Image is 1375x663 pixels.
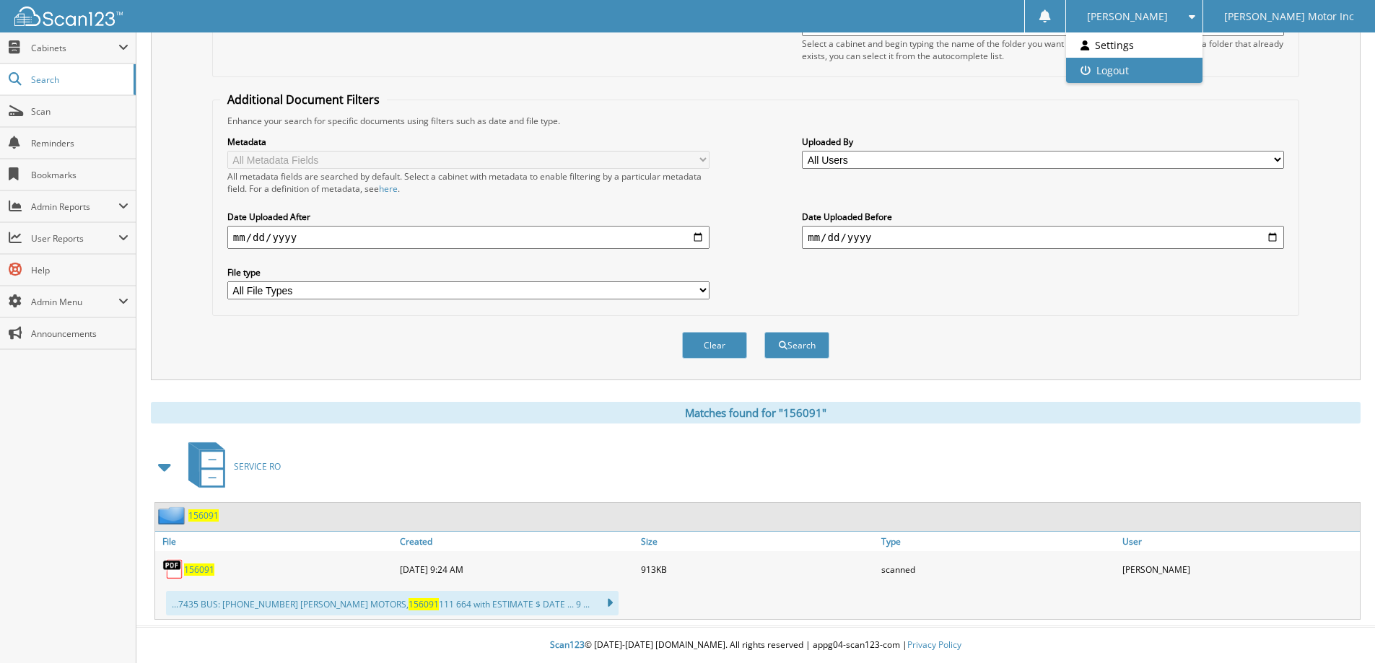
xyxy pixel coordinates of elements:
[166,591,619,615] div: ...7435 BUS: [PHONE_NUMBER] [PERSON_NAME] MOTORS, 111 664 with ESTIMATE $ DATE ... 9 ...
[31,105,128,118] span: Scan
[158,506,188,524] img: folder2.png
[31,296,118,308] span: Admin Menu
[907,638,961,651] a: Privacy Policy
[31,137,128,149] span: Reminders
[31,264,128,276] span: Help
[802,211,1284,223] label: Date Uploaded Before
[31,201,118,213] span: Admin Reports
[234,460,281,473] span: SERVICE RO
[31,169,128,181] span: Bookmarks
[682,332,747,359] button: Clear
[31,232,118,245] span: User Reports
[409,598,439,610] span: 156091
[151,402,1361,423] div: Matches found for "156091"
[802,136,1284,148] label: Uploaded By
[1119,532,1360,551] a: User
[637,532,878,551] a: Size
[31,74,126,86] span: Search
[1224,12,1354,21] span: [PERSON_NAME] Motor Inc
[227,211,710,223] label: Date Uploaded After
[136,628,1375,663] div: © [DATE]-[DATE] [DOMAIN_NAME]. All rights reserved | appg04-scan123-com |
[227,226,710,249] input: start
[227,136,710,148] label: Metadata
[180,438,281,495] a: SERVICE RO
[764,332,829,359] button: Search
[227,266,710,278] label: File type
[162,558,184,580] img: PDF.png
[1119,555,1360,584] div: [PERSON_NAME]
[31,42,118,54] span: Cabinets
[396,532,637,551] a: Created
[1066,32,1202,58] a: Settings
[184,563,214,576] a: 156091
[227,170,710,195] div: All metadata fields are searched by default. Select a cabinet with metadata to enable filtering b...
[637,555,878,584] div: 913KB
[396,555,637,584] div: [DATE] 9:24 AM
[31,328,128,340] span: Announcements
[802,226,1284,249] input: end
[878,532,1119,551] a: Type
[1087,12,1168,21] span: [PERSON_NAME]
[1066,58,1202,83] a: Logout
[14,6,123,26] img: scan123-logo-white.svg
[220,92,387,107] legend: Additional Document Filters
[878,555,1119,584] div: scanned
[155,532,396,551] a: File
[188,509,219,522] a: 156091
[220,115,1291,127] div: Enhance your search for specific documents using filters such as date and file type.
[1303,594,1375,663] iframe: Chat Widget
[379,183,398,195] a: here
[550,638,585,651] span: Scan123
[802,38,1284,62] div: Select a cabinet and begin typing the name of the folder you want to search in. If the name match...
